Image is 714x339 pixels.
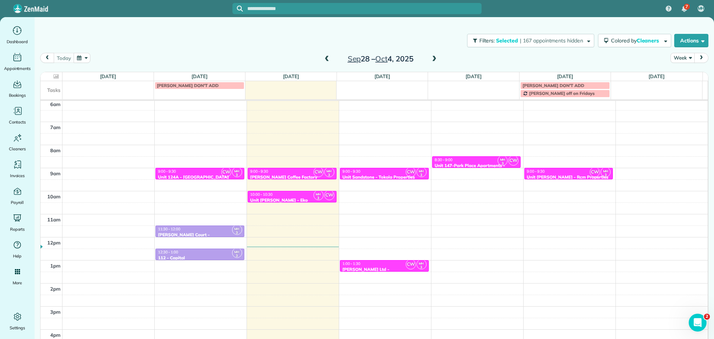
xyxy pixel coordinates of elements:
span: Payroll [11,199,24,206]
svg: Focus search [237,6,243,12]
span: CW [590,167,600,177]
span: MH [234,227,239,231]
span: MH [234,250,239,254]
span: | 167 appointments hidden [520,37,583,44]
span: Oct [375,54,387,63]
span: MH [603,169,608,173]
a: [DATE] [192,73,208,79]
span: 9:00 - 9:30 [342,169,360,174]
span: Colored by [611,37,662,44]
span: [PERSON_NAME] off on Fridays [529,90,595,96]
span: 12pm [47,240,61,246]
div: 112 - Capital [158,255,242,260]
span: MH [419,261,424,265]
span: MH [419,169,424,173]
a: [DATE] [466,73,482,79]
button: Filters: Selected | 167 appointments hidden [467,34,594,47]
a: [DATE] [374,73,390,79]
a: [DATE] [649,73,665,79]
span: Cleaners [637,37,660,44]
span: Settings [10,324,25,332]
div: [PERSON_NAME] Ltd - [PERSON_NAME][GEOGRAPHIC_DATA] [342,267,427,278]
a: Payroll [3,185,32,206]
a: Cleaners [3,132,32,153]
span: 2pm [50,286,61,292]
a: Dashboard [3,25,32,45]
span: 9:00 - 9:30 [158,169,176,174]
span: 8:30 - 9:00 [435,157,453,162]
small: 3 [417,172,426,179]
span: MH [316,192,321,196]
span: Reports [10,226,25,233]
span: MH [327,169,332,173]
button: prev [40,53,54,63]
span: 11am [47,217,61,223]
button: today [54,53,74,63]
span: Dashboard [7,38,28,45]
span: Help [13,252,22,260]
span: 4pm [50,332,61,338]
h2: 28 – 4, 2025 [334,55,427,63]
span: Bookings [9,92,26,99]
span: 1:00 - 1:30 [342,261,360,266]
div: Unit 124A - [GEOGRAPHIC_DATA] ([GEOGRAPHIC_DATA]) - Capital [158,175,242,185]
span: CW [221,167,231,177]
button: Week [670,53,695,63]
span: More [13,279,22,287]
div: Unit [PERSON_NAME] - Eko [250,198,334,203]
span: CW [508,156,518,166]
button: Focus search [232,6,243,12]
small: 3 [498,160,507,167]
div: Unit 147-Park Place Apartments - Capital Property Management [434,163,519,174]
span: MH [500,157,505,161]
span: Appointments [4,65,31,72]
span: 2 [704,314,710,320]
span: 9:00 - 9:30 [527,169,545,174]
iframe: Intercom live chat [689,314,707,332]
span: 7 [685,4,688,10]
span: 12:30 - 1:00 [158,250,178,255]
small: 3 [232,229,242,236]
span: 11:30 - 12:00 [158,227,180,231]
small: 3 [417,264,426,271]
button: Actions [674,34,708,47]
a: [DATE] [557,73,573,79]
span: 1pm [50,263,61,269]
span: CW [313,167,324,177]
span: Contacts [9,118,26,126]
a: Invoices [3,159,32,179]
div: Unit [PERSON_NAME] - Rcm Properties [527,175,611,180]
a: Contacts [3,105,32,126]
span: 8am [50,147,61,153]
small: 3 [325,172,334,179]
span: MH [698,6,704,12]
a: Reports [3,212,32,233]
a: Settings [3,311,32,332]
span: [PERSON_NAME] DON'T ADD [157,83,219,88]
a: [DATE] [283,73,299,79]
a: Filters: Selected | 167 appointments hidden [463,34,594,47]
div: [PERSON_NAME] Coffee Factory [250,175,334,180]
small: 3 [232,172,242,179]
span: Invoices [10,172,25,179]
div: Unit Sandstone - Tokola Properties [342,175,427,180]
a: [DATE] [100,73,116,79]
div: 7 unread notifications [676,1,692,17]
small: 3 [601,172,610,179]
span: 9:00 - 9:30 [250,169,268,174]
span: 10:00 - 10:30 [250,192,273,197]
span: Filters: [479,37,495,44]
span: 6am [50,101,61,107]
span: Sep [348,54,361,63]
a: Bookings [3,78,32,99]
button: Colored byCleaners [598,34,671,47]
span: [PERSON_NAME] DON'T ADD [522,83,584,88]
span: 9am [50,170,61,176]
div: [PERSON_NAME] Court - [PERSON_NAME] [158,232,242,243]
span: CW [406,167,416,177]
span: 7am [50,124,61,130]
span: 3pm [50,309,61,315]
span: Selected [496,37,518,44]
a: Help [3,239,32,260]
span: CW [324,190,334,200]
